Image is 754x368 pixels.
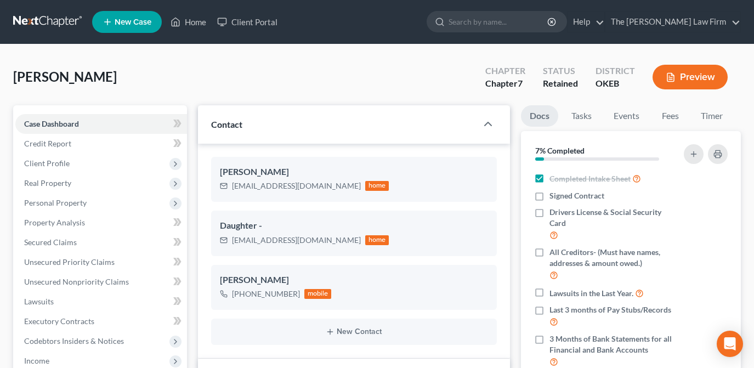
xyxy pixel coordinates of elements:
span: 7 [518,78,523,88]
span: Unsecured Priority Claims [24,257,115,267]
a: Credit Report [15,134,187,154]
span: Credit Report [24,139,71,148]
span: Lawsuits [24,297,54,306]
span: Lawsuits in the Last Year. [549,288,633,299]
span: Case Dashboard [24,119,79,128]
a: Help [568,12,604,32]
span: Last 3 months of Pay Stubs/Records [549,304,671,315]
a: Property Analysis [15,213,187,233]
span: Property Analysis [24,218,85,227]
span: Real Property [24,178,71,188]
a: Unsecured Priority Claims [15,252,187,272]
a: Docs [521,105,558,127]
span: [PERSON_NAME] [13,69,117,84]
div: home [365,181,389,191]
div: [PERSON_NAME] [220,166,488,179]
span: Executory Contracts [24,316,94,326]
span: Unsecured Nonpriority Claims [24,277,129,286]
span: Personal Property [24,198,87,207]
input: Search by name... [449,12,549,32]
span: Client Profile [24,158,70,168]
div: Daughter - [220,219,488,233]
span: All Creditors- (Must have names, addresses & amount owed.) [549,247,677,269]
div: OKEB [596,77,635,90]
span: Secured Claims [24,237,77,247]
div: home [365,235,389,245]
a: Home [165,12,212,32]
span: Codebtors Insiders & Notices [24,336,124,346]
div: mobile [304,289,332,299]
span: Completed Intake Sheet [549,173,631,184]
a: Timer [692,105,732,127]
a: Secured Claims [15,233,187,252]
div: Open Intercom Messenger [717,331,743,357]
a: Client Portal [212,12,283,32]
span: Contact [211,119,242,129]
span: New Case [115,18,151,26]
div: Retained [543,77,578,90]
a: Fees [653,105,688,127]
button: Preview [653,65,728,89]
span: 3 Months of Bank Statements for all Financial and Bank Accounts [549,333,677,355]
div: [EMAIL_ADDRESS][DOMAIN_NAME] [232,180,361,191]
a: Tasks [563,105,600,127]
a: Events [605,105,648,127]
a: Lawsuits [15,292,187,312]
div: [PHONE_NUMBER] [232,288,300,299]
a: The [PERSON_NAME] Law Firm [605,12,740,32]
div: Chapter [485,77,525,90]
div: Chapter [485,65,525,77]
button: New Contact [220,327,488,336]
span: Income [24,356,49,365]
a: Unsecured Nonpriority Claims [15,272,187,292]
span: Drivers License & Social Security Card [549,207,677,229]
a: Case Dashboard [15,114,187,134]
div: Status [543,65,578,77]
a: Executory Contracts [15,312,187,331]
strong: 7% Completed [535,146,585,155]
div: [PERSON_NAME] [220,274,488,287]
div: [EMAIL_ADDRESS][DOMAIN_NAME] [232,235,361,246]
span: Signed Contract [549,190,604,201]
div: District [596,65,635,77]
